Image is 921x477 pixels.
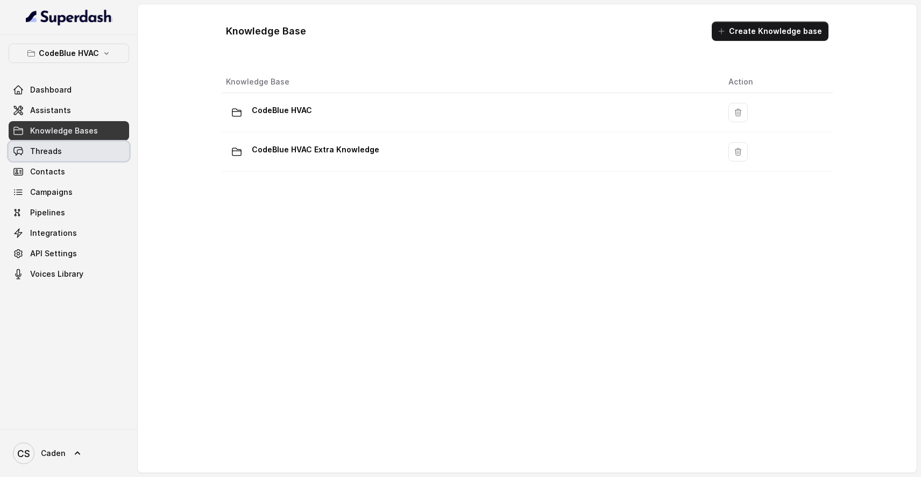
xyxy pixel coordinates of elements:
[226,23,306,40] h1: Knowledge Base
[252,141,379,158] p: CodeBlue HVAC Extra Knowledge
[30,85,72,95] span: Dashboard
[720,71,833,93] th: Action
[30,269,83,279] span: Voices Library
[30,146,62,157] span: Threads
[30,248,77,259] span: API Settings
[9,142,129,161] a: Threads
[9,101,129,120] a: Assistants
[9,203,129,222] a: Pipelines
[17,448,30,459] text: CS
[9,264,129,284] a: Voices Library
[9,223,129,243] a: Integrations
[222,71,720,93] th: Knowledge Base
[9,80,129,100] a: Dashboard
[712,22,828,41] button: Create Knowledge base
[9,44,129,63] button: CodeBlue HVAC
[9,183,129,202] a: Campaigns
[30,105,71,116] span: Assistants
[9,438,129,468] a: Caden
[30,187,73,198] span: Campaigns
[30,207,65,218] span: Pipelines
[9,162,129,181] a: Contacts
[9,244,129,263] a: API Settings
[30,228,77,238] span: Integrations
[26,9,112,26] img: light.svg
[39,47,99,60] p: CodeBlue HVAC
[30,166,65,177] span: Contacts
[41,448,66,459] span: Caden
[30,125,98,136] span: Knowledge Bases
[9,121,129,141] a: Knowledge Bases
[252,102,312,119] p: CodeBlue HVAC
